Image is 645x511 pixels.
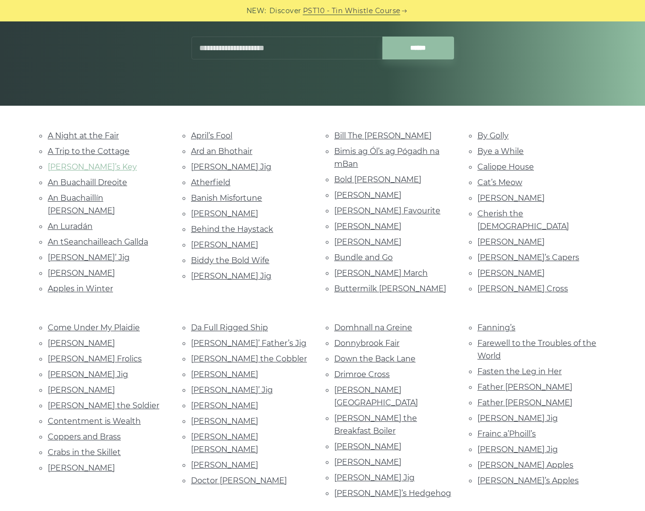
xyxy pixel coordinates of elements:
[48,401,159,410] a: [PERSON_NAME] the Soldier
[477,323,515,332] a: Fanning’s
[48,178,127,187] a: An Buachaill Dreoite
[334,370,390,379] a: Drimroe Cross
[477,131,509,140] a: By Golly
[477,284,568,293] a: [PERSON_NAME] Cross
[48,323,140,332] a: Come Under My Plaidie
[191,240,258,249] a: [PERSON_NAME]
[477,209,569,231] a: Cherish the [DEMOGRAPHIC_DATA]
[477,268,545,278] a: [PERSON_NAME]
[334,489,451,498] a: [PERSON_NAME]’s Hedgehog
[334,237,401,246] a: [PERSON_NAME]
[48,354,142,363] a: [PERSON_NAME] Frolics
[48,385,115,395] a: [PERSON_NAME]
[48,448,121,457] a: Crabs in the Skillet
[334,268,428,278] a: [PERSON_NAME] March
[48,432,121,441] a: Coppers and Brass
[48,370,128,379] a: [PERSON_NAME] Jig
[334,457,401,467] a: [PERSON_NAME]
[477,445,558,454] a: [PERSON_NAME] Jig
[334,253,393,262] a: Bundle and Go
[191,162,271,171] a: [PERSON_NAME] Jig
[191,370,258,379] a: [PERSON_NAME]
[191,476,287,485] a: Doctor [PERSON_NAME]
[477,476,579,485] a: [PERSON_NAME]’s Apples
[191,147,252,156] a: Ard an Bhothair
[48,147,130,156] a: A Trip to the Cottage
[477,253,579,262] a: [PERSON_NAME]’s Capers
[477,339,596,360] a: Farewell to the Troubles of the World
[191,323,268,332] a: Da Full Rigged Ship
[191,256,269,265] a: Biddy the Bold Wife
[191,271,271,281] a: [PERSON_NAME] Jig
[334,175,421,184] a: Bold [PERSON_NAME]
[477,178,522,187] a: Cat’s Meow
[48,237,148,246] a: An tSeanchailleach Gallda
[477,162,534,171] a: Caliope House
[191,339,306,348] a: [PERSON_NAME]’ Father’s Jig
[191,178,230,187] a: Atherfield
[191,460,258,470] a: [PERSON_NAME]
[48,193,115,215] a: An Buachaillín [PERSON_NAME]
[191,225,273,234] a: Behind the Haystack
[191,193,262,203] a: Banish Misfortune
[191,401,258,410] a: [PERSON_NAME]
[334,284,446,293] a: Buttermilk [PERSON_NAME]
[477,398,572,407] a: Father [PERSON_NAME]
[477,460,573,470] a: [PERSON_NAME] Apples
[48,222,93,231] a: An Luradán
[477,193,545,203] a: [PERSON_NAME]
[48,284,113,293] a: Apples in Winter
[334,131,432,140] a: Bill The [PERSON_NAME]
[48,131,119,140] a: A Night at the Fair
[477,147,524,156] a: Bye a While
[477,382,572,392] a: Father [PERSON_NAME]
[334,190,401,200] a: [PERSON_NAME]
[303,5,400,17] a: PST10 - Tin Whistle Course
[477,414,558,423] a: [PERSON_NAME] Jig
[191,432,258,454] a: [PERSON_NAME] [PERSON_NAME]
[48,253,130,262] a: [PERSON_NAME]’ Jig
[477,367,562,376] a: Fasten the Leg in Her
[48,463,115,473] a: [PERSON_NAME]
[48,339,115,348] a: [PERSON_NAME]
[191,385,273,395] a: [PERSON_NAME]’ Jig
[191,416,258,426] a: [PERSON_NAME]
[477,237,545,246] a: [PERSON_NAME]
[269,5,302,17] span: Discover
[48,268,115,278] a: [PERSON_NAME]
[334,385,418,407] a: [PERSON_NAME][GEOGRAPHIC_DATA]
[48,162,137,171] a: [PERSON_NAME]’s Key
[334,473,415,482] a: [PERSON_NAME] Jig
[247,5,266,17] span: NEW:
[191,354,307,363] a: [PERSON_NAME] the Cobbler
[191,209,258,218] a: [PERSON_NAME]
[334,147,439,169] a: Bimis ag Ól’s ag Pógadh na mBan
[191,131,232,140] a: April’s Fool
[334,414,417,435] a: [PERSON_NAME] the Breakfast Boiler
[334,442,401,451] a: [PERSON_NAME]
[334,354,416,363] a: Down the Back Lane
[334,206,440,215] a: [PERSON_NAME] Favourite
[477,429,536,438] a: Frainc a’Phoill’s
[334,323,412,332] a: Domhnall na Greine
[334,222,401,231] a: [PERSON_NAME]
[334,339,399,348] a: Donnybrook Fair
[48,416,141,426] a: Contentment is Wealth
